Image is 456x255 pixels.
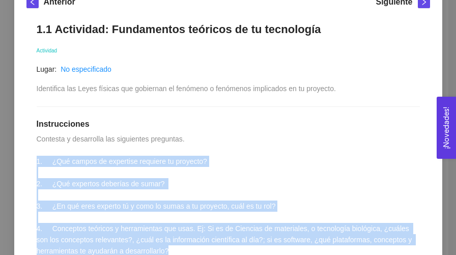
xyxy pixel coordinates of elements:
[37,48,58,53] span: Actividad
[37,22,420,36] h1: 1.1 Actividad: Fundamentos teóricos de tu tecnología
[37,84,336,93] span: Identifica las Leyes físicas que gobiernan el fenómeno o fenómenos implicados en tu proyecto.
[37,119,420,129] h1: Instrucciones
[437,97,456,159] button: Open Feedback Widget
[61,65,111,73] a: No especificado
[37,135,414,255] span: Contesta y desarrolla las siguientes preguntas. 1. ¿Qué campos de expertise requiere tu proyecto?...
[37,64,57,75] article: Lugar:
